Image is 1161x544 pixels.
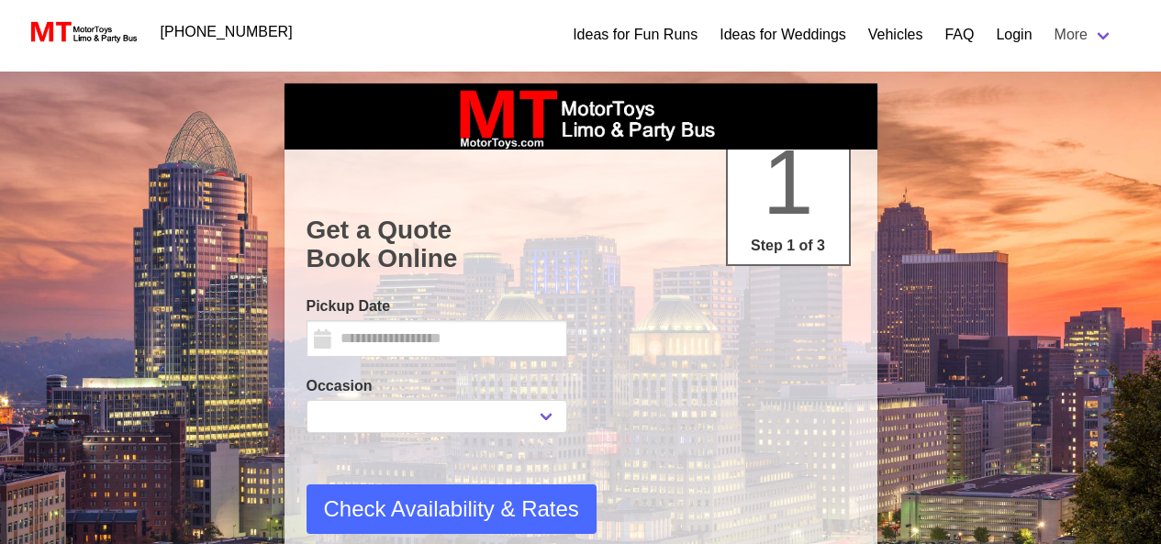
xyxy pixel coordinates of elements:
a: Ideas for Fun Runs [573,24,698,46]
a: [PHONE_NUMBER] [150,14,304,50]
img: MotorToys Logo [26,19,139,45]
a: Ideas for Weddings [720,24,846,46]
span: Check Availability & Rates [324,493,579,526]
span: 1 [763,130,814,233]
label: Pickup Date [307,295,567,317]
img: box_logo_brand.jpeg [443,83,719,150]
a: Vehicles [868,24,923,46]
p: Step 1 of 3 [735,235,842,257]
button: Check Availability & Rates [307,484,597,534]
a: Login [996,24,1032,46]
h1: Get a Quote Book Online [307,216,855,273]
a: More [1044,17,1124,53]
a: FAQ [944,24,974,46]
label: Occasion [307,375,567,397]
